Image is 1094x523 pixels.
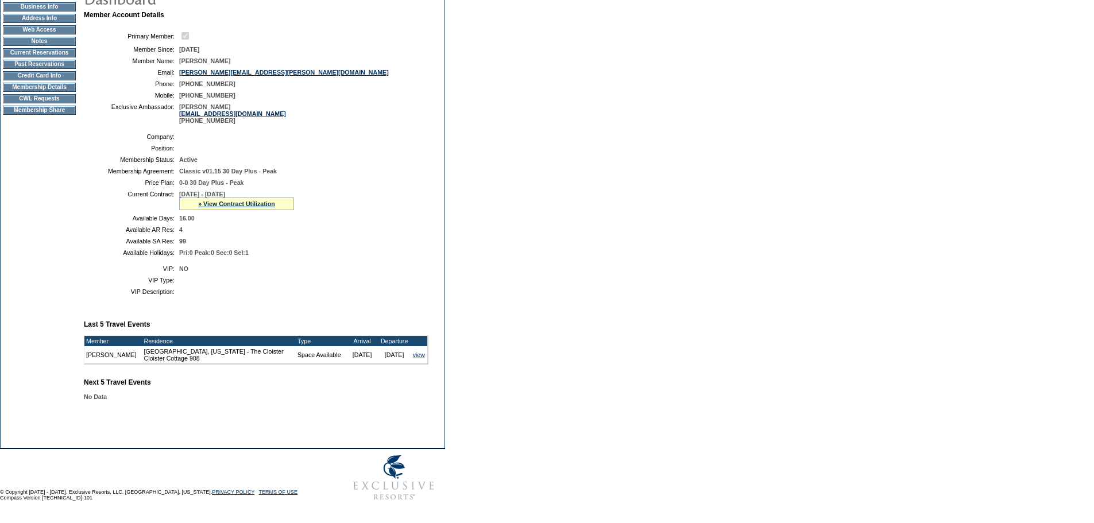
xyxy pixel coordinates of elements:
[84,336,142,346] td: Member
[3,37,76,46] td: Notes
[88,133,175,140] td: Company:
[346,346,378,363] td: [DATE]
[3,83,76,92] td: Membership Details
[3,48,76,57] td: Current Reservations
[88,30,175,41] td: Primary Member:
[88,215,175,222] td: Available Days:
[198,200,275,207] a: » View Contract Utilization
[179,80,235,87] span: [PHONE_NUMBER]
[179,265,188,272] span: NO
[3,60,76,69] td: Past Reservations
[3,71,76,80] td: Credit Card Info
[88,288,175,295] td: VIP Description:
[212,489,254,495] a: PRIVACY POLICY
[142,336,296,346] td: Residence
[179,57,230,64] span: [PERSON_NAME]
[179,168,277,175] span: Classic v01.15 30 Day Plus - Peak
[84,320,150,328] b: Last 5 Travel Events
[88,69,175,76] td: Email:
[179,249,249,256] span: Pri:0 Peak:0 Sec:0 Sel:1
[88,191,175,210] td: Current Contract:
[3,14,76,23] td: Address Info
[179,179,244,186] span: 0-0 30 Day Plus - Peak
[88,57,175,64] td: Member Name:
[179,103,286,124] span: [PERSON_NAME] [PHONE_NUMBER]
[88,238,175,245] td: Available SA Res:
[88,46,175,53] td: Member Since:
[88,168,175,175] td: Membership Agreement:
[88,179,175,186] td: Price Plan:
[88,145,175,152] td: Position:
[84,11,164,19] b: Member Account Details
[342,449,445,506] img: Exclusive Resorts
[88,277,175,284] td: VIP Type:
[88,249,175,256] td: Available Holidays:
[179,215,195,222] span: 16.00
[179,226,183,233] span: 4
[296,336,346,346] td: Type
[179,156,198,163] span: Active
[179,69,389,76] a: [PERSON_NAME][EMAIL_ADDRESS][PERSON_NAME][DOMAIN_NAME]
[84,393,438,400] div: No Data
[88,92,175,99] td: Mobile:
[88,103,175,124] td: Exclusive Ambassador:
[179,191,225,197] span: [DATE] - [DATE]
[378,346,411,363] td: [DATE]
[179,92,235,99] span: [PHONE_NUMBER]
[259,489,298,495] a: TERMS OF USE
[3,2,76,11] td: Business Info
[88,156,175,163] td: Membership Status:
[142,346,296,363] td: [GEOGRAPHIC_DATA], [US_STATE] - The Cloister Cloister Cottage 908
[88,226,175,233] td: Available AR Res:
[3,25,76,34] td: Web Access
[413,351,425,358] a: view
[3,106,76,115] td: Membership Share
[88,265,175,272] td: VIP:
[84,378,151,386] b: Next 5 Travel Events
[179,238,186,245] span: 99
[84,346,142,363] td: [PERSON_NAME]
[3,94,76,103] td: CWL Requests
[378,336,411,346] td: Departure
[296,346,346,363] td: Space Available
[179,46,199,53] span: [DATE]
[346,336,378,346] td: Arrival
[88,80,175,87] td: Phone:
[179,110,286,117] a: [EMAIL_ADDRESS][DOMAIN_NAME]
